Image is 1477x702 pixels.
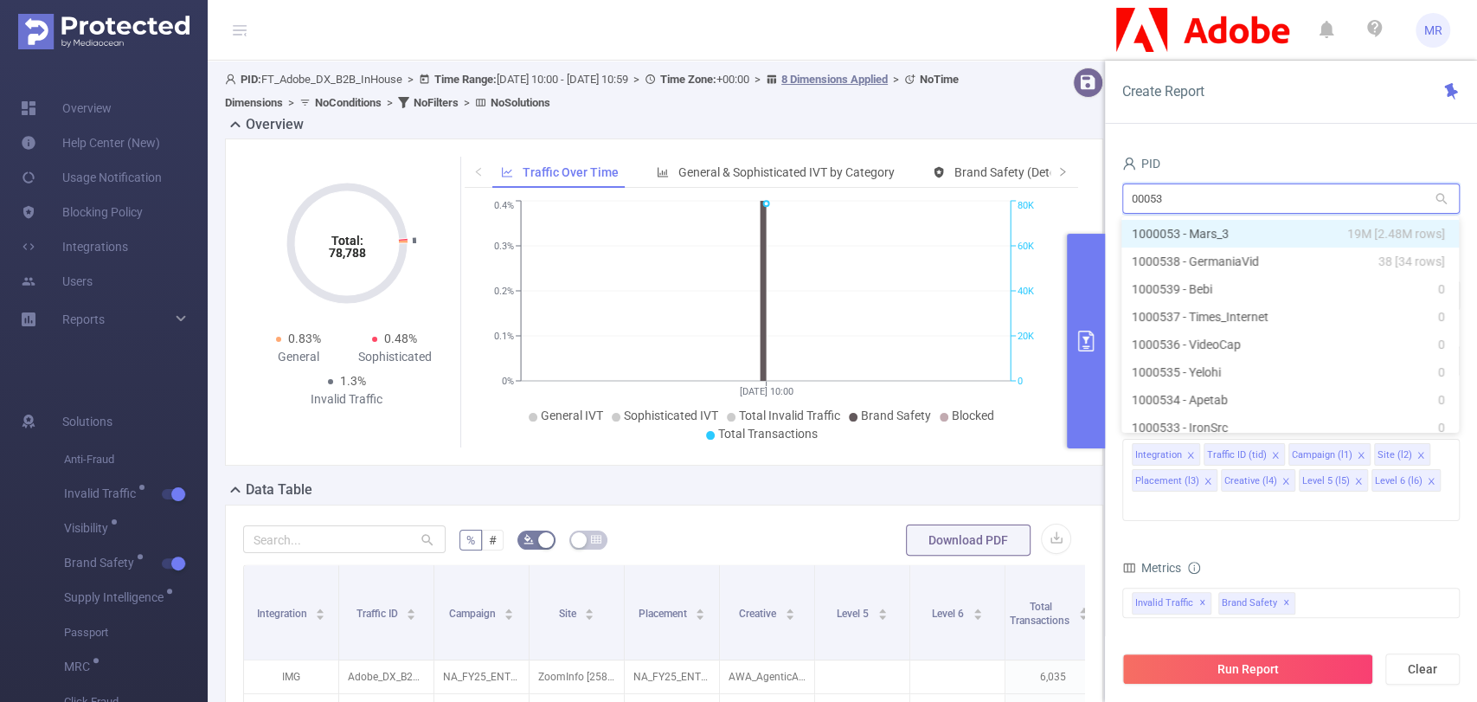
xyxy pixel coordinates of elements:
[749,73,766,86] span: >
[1288,443,1371,466] li: Campaign (l1)
[1018,376,1023,387] tspan: 0
[250,348,347,366] div: General
[347,348,444,366] div: Sophisticated
[473,166,484,177] i: icon: left
[491,96,550,109] b: No Solutions
[696,606,705,611] i: icon: caret-up
[494,241,514,252] tspan: 0.3%
[739,608,779,620] span: Creative
[932,608,966,620] span: Level 6
[1186,451,1195,461] i: icon: close
[837,608,871,620] span: Level 5
[21,195,143,229] a: Blocking Policy
[288,332,321,345] span: 0.83%
[1204,443,1285,466] li: Traffic ID (tid)
[678,165,895,179] span: General & Sophisticated IVT by Category
[1132,443,1200,466] li: Integration
[973,606,983,616] div: Sort
[62,302,105,337] a: Reports
[625,660,719,693] p: NA_FY25_ENT_AWA_Category_AgenticAI_ZI_1x1 [9648831]
[466,533,475,547] span: %
[785,606,795,616] div: Sort
[1122,157,1160,171] span: PID
[64,557,140,569] span: Brand Safety
[1271,451,1280,461] i: icon: close
[1199,593,1206,614] span: ✕
[1121,386,1459,414] li: 1000534 - Apetab
[1424,13,1442,48] span: MR
[1218,592,1295,615] span: Brand Safety
[494,286,514,297] tspan: 0.2%
[257,608,310,620] span: Integration
[1057,166,1068,177] i: icon: right
[584,606,594,616] div: Sort
[1299,469,1368,492] li: Level 5 (l5)
[1005,660,1100,693] p: 6,035
[243,525,446,553] input: Search...
[1377,444,1412,467] div: Site (l2)
[877,606,888,616] div: Sort
[1438,307,1445,326] span: 0
[244,660,338,693] p: IMG
[1076,565,1100,660] i: Filter menu
[502,376,514,387] tspan: 0%
[1122,83,1204,100] span: Create Report
[339,660,433,693] p: Adobe_DX_B2B_InHouse [34382]
[402,73,419,86] span: >
[62,404,112,439] span: Solutions
[1121,220,1459,248] li: 1000053 - Mars_3
[1438,280,1445,299] span: 0
[1188,562,1200,574] i: icon: info-circle
[781,73,888,86] u: 8 Dimensions Applied
[504,613,514,618] i: icon: caret-down
[331,234,363,248] tspan: Total:
[1438,418,1445,437] span: 0
[1135,470,1199,493] div: Placement (l3)
[877,613,887,618] i: icon: caret-down
[718,427,818,441] span: Total Transactions
[888,73,904,86] span: >
[1018,241,1034,252] tspan: 60K
[21,160,162,195] a: Usage Notification
[1438,363,1445,382] span: 0
[523,165,619,179] span: Traffic Over Time
[877,606,887,611] i: icon: caret-up
[449,608,498,620] span: Campaign
[1357,451,1365,461] i: icon: close
[1122,654,1373,685] button: Run Report
[954,165,1083,179] span: Brand Safety (Detected)
[1018,286,1034,297] tspan: 40K
[434,73,497,86] b: Time Range:
[720,660,814,693] p: AWA_AgenticAI_ZI_A725883_DigTrends25CoreRptV1_1x1 [5398671]
[1385,654,1460,685] button: Clear
[384,332,417,345] span: 0.48%
[785,606,794,611] i: icon: caret-up
[1121,414,1459,441] li: 1000533 - IronSrc
[414,96,459,109] b: No Filters
[1121,248,1459,275] li: 1000538 - GermaniaVid
[299,390,395,409] div: Invalid Traffic
[1121,275,1459,303] li: 1000539 - Bebi
[283,96,299,109] span: >
[1135,444,1182,467] div: Integration
[740,386,793,397] tspan: [DATE] 10:00
[489,533,497,547] span: #
[1416,451,1425,461] i: icon: close
[1132,469,1217,492] li: Placement (l3)
[340,374,366,388] span: 1.3%
[241,73,261,86] b: PID:
[660,73,716,86] b: Time Zone:
[62,312,105,326] span: Reports
[434,660,529,693] p: NA_FY25_ENT_AWA_Category_AgenticAI [281143]
[639,608,690,620] span: Placement
[861,409,931,422] span: Brand Safety
[64,660,96,673] span: MRC
[1121,303,1459,331] li: 1000537 - Times_Internet
[906,525,1031,556] button: Download PDF
[1378,252,1445,271] span: 38 [34 rows]
[1121,358,1459,386] li: 1000535 - Yelohi
[559,608,579,620] span: Site
[973,613,982,618] i: icon: caret-down
[1371,469,1441,492] li: Level 6 (l6)
[225,74,241,85] i: icon: user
